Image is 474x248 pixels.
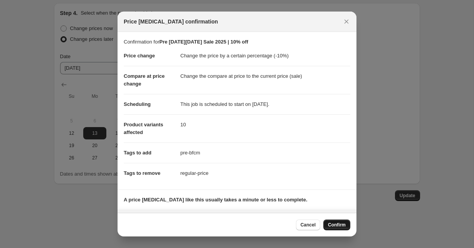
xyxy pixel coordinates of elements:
[124,101,151,107] span: Scheduling
[180,46,350,66] dd: Change the price by a certain percentage (-10%)
[124,170,160,176] span: Tags to remove
[323,220,350,230] button: Confirm
[341,16,352,27] button: Close
[180,66,350,86] dd: Change the compare at price to the current price (sale)
[159,39,248,45] b: Pre [DATE][DATE] Sale 2025 | 10% off
[124,18,218,25] span: Price [MEDICAL_DATA] confirmation
[301,222,316,228] span: Cancel
[124,53,155,59] span: Price change
[180,142,350,163] dd: pre-bfcm
[124,122,163,135] span: Product variants affected
[328,222,346,228] span: Confirm
[180,94,350,114] dd: This job is scheduled to start on [DATE].
[180,163,350,183] dd: regular-price
[124,197,308,203] b: A price [MEDICAL_DATA] like this usually takes a minute or less to complete.
[296,220,320,230] button: Cancel
[124,38,350,46] p: Confirmation for
[124,73,165,87] span: Compare at price change
[180,114,350,135] dd: 10
[124,150,151,156] span: Tags to add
